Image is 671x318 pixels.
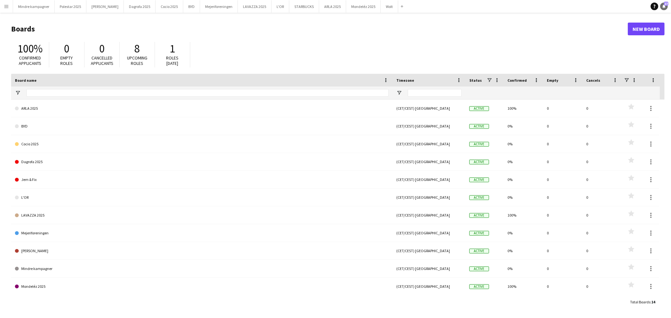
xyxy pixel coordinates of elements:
div: 0% [504,260,543,277]
span: 0 [99,42,105,56]
span: 14 [651,300,655,304]
a: LAVAZZA 2025 [15,206,389,224]
button: Mejeriforeningen [200,0,238,13]
a: [PERSON_NAME] [15,242,389,260]
button: Mindre kampagner [13,0,55,13]
button: Polestar 2025 [55,0,86,13]
a: Mindre kampagner [15,260,389,278]
a: Dagrofa 2025 [15,153,389,171]
span: Active [469,160,489,164]
span: 8 [135,42,140,56]
div: 0% [504,224,543,242]
button: Dagrofa 2025 [124,0,156,13]
div: 100% [504,278,543,295]
button: STARBUCKS [289,0,319,13]
span: 100% [17,42,43,56]
div: 0 [543,189,582,206]
div: 0 [543,278,582,295]
a: L'OR [15,189,389,206]
span: 1 [170,42,175,56]
span: Active [469,231,489,236]
span: Active [469,195,489,200]
div: 0 [582,224,622,242]
span: Confirmed applicants [19,55,42,66]
div: (CET/CEST) [GEOGRAPHIC_DATA] [393,242,466,259]
a: Cocio 2025 [15,135,389,153]
span: Active [469,142,489,147]
div: (CET/CEST) [GEOGRAPHIC_DATA] [393,100,466,117]
div: 0 [582,135,622,153]
div: (CET/CEST) [GEOGRAPHIC_DATA] [393,117,466,135]
span: Active [469,124,489,129]
span: Active [469,177,489,182]
span: Active [469,266,489,271]
div: 0 [543,171,582,188]
div: 0% [504,242,543,259]
a: Jem & Fix [15,171,389,189]
span: Active [469,213,489,218]
div: 0% [504,171,543,188]
div: 0 [543,153,582,170]
button: ARLA 2025 [319,0,346,13]
div: (CET/CEST) [GEOGRAPHIC_DATA] [393,224,466,242]
a: ARLA 2025 [15,100,389,117]
a: New Board [628,23,665,35]
div: 0 [582,171,622,188]
span: Status [469,78,482,83]
div: 0 [543,242,582,259]
div: 0 [582,189,622,206]
div: 0 [543,206,582,224]
input: Board name Filter Input [26,89,389,97]
div: 0 [582,206,622,224]
button: Wolt [381,0,398,13]
span: Total Boards [630,300,650,304]
button: Open Filter Menu [15,90,21,96]
button: LAVAZZA 2025 [238,0,272,13]
span: Roles [DATE] [166,55,179,66]
button: Open Filter Menu [396,90,402,96]
div: 0 [582,153,622,170]
div: 0 [543,224,582,242]
div: 0 [582,260,622,277]
input: Timezone Filter Input [408,89,462,97]
div: : [630,296,655,308]
span: Empty roles [61,55,73,66]
span: Timezone [396,78,414,83]
div: 0 [582,278,622,295]
button: [PERSON_NAME] [86,0,124,13]
span: Empty [547,78,558,83]
a: Mondeléz 2025 [15,278,389,295]
div: 0 [543,135,582,153]
div: (CET/CEST) [GEOGRAPHIC_DATA] [393,206,466,224]
h1: Boards [11,24,628,34]
span: Confirmed [507,78,527,83]
div: 0 [582,117,622,135]
div: 100% [504,100,543,117]
div: 0% [504,189,543,206]
button: Mondeléz 2025 [346,0,381,13]
button: L'OR [272,0,289,13]
button: Cocio 2025 [156,0,183,13]
span: Active [469,249,489,253]
a: 17 [660,3,668,10]
span: Upcoming roles [127,55,147,66]
div: (CET/CEST) [GEOGRAPHIC_DATA] [393,171,466,188]
div: 0 [543,260,582,277]
div: (CET/CEST) [GEOGRAPHIC_DATA] [393,153,466,170]
div: 0% [504,117,543,135]
span: Active [469,106,489,111]
div: 0 [582,242,622,259]
div: (CET/CEST) [GEOGRAPHIC_DATA] [393,278,466,295]
div: 0 [543,117,582,135]
a: BYD [15,117,389,135]
div: (CET/CEST) [GEOGRAPHIC_DATA] [393,260,466,277]
span: Board name [15,78,37,83]
span: Cancelled applicants [91,55,113,66]
span: Cancels [586,78,600,83]
div: 0% [504,153,543,170]
div: (CET/CEST) [GEOGRAPHIC_DATA] [393,135,466,153]
span: 0 [64,42,70,56]
a: Mejeriforeningen [15,224,389,242]
button: BYD [183,0,200,13]
div: 0 [582,100,622,117]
